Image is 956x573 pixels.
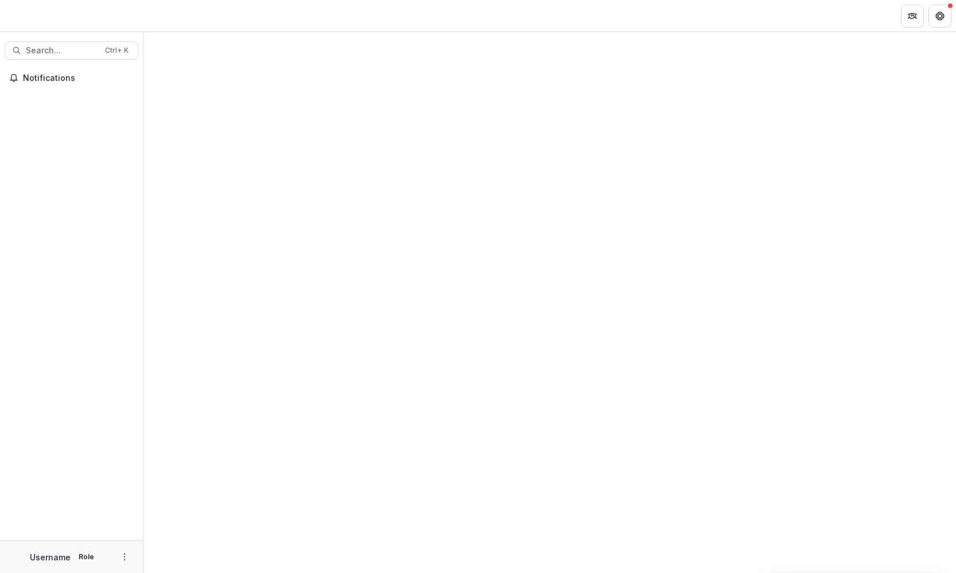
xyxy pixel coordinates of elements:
p: Role [75,552,98,562]
button: Search... [5,41,138,60]
p: Username [30,551,71,563]
button: Get Help [928,5,951,28]
button: Notifications [5,69,138,87]
div: Ctrl + K [103,44,131,57]
span: Notifications [23,73,134,83]
span: Search... [26,46,98,56]
button: Partners [901,5,924,28]
button: More [118,550,131,564]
